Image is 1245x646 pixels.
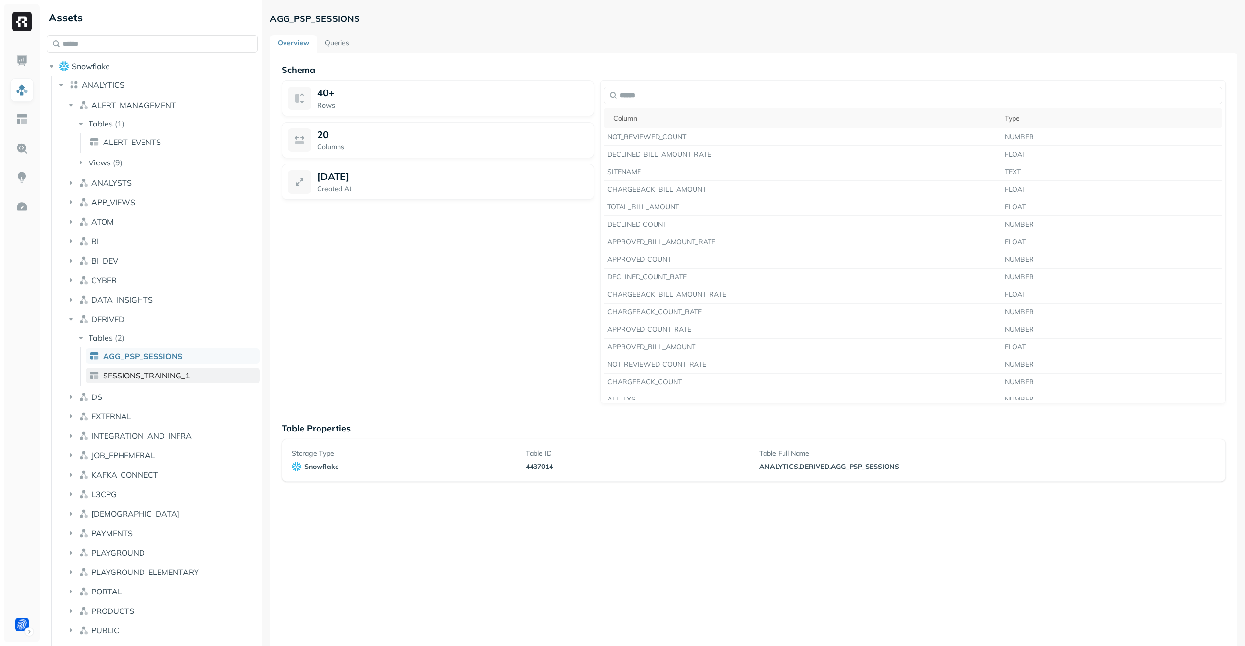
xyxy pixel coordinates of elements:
img: namespace [79,587,89,596]
td: NOT_REVIEWED_COUNT [604,128,1001,146]
span: PLAYGROUND_ELEMENTARY [91,567,199,577]
td: APPROVED_COUNT [604,251,1001,269]
td: CHARGEBACK_COUNT_RATE [604,304,1001,321]
img: namespace [79,236,89,246]
p: 4437014 [526,462,748,471]
p: Schema [282,64,1226,75]
p: Columns [317,143,588,152]
span: Views [89,158,111,167]
img: Assets [16,84,28,96]
img: namespace [79,606,89,616]
td: NUMBER [1001,321,1222,339]
span: APP_VIEWS [91,197,135,207]
p: Table Properties [282,423,1226,434]
button: Tables(1) [76,116,259,131]
img: table [89,371,99,380]
img: snowflake [292,462,302,471]
img: namespace [79,528,89,538]
span: KAFKA_CONNECT [91,470,158,480]
div: Column [613,114,997,123]
span: ALERT_EVENTS [103,137,161,147]
td: NUMBER [1001,356,1222,374]
img: namespace [79,100,89,110]
p: Rows [317,101,588,110]
span: PAYMENTS [91,528,133,538]
img: Ryft [12,12,32,31]
td: NUMBER [1001,304,1222,321]
td: FLOAT [1001,339,1222,356]
button: Tables(2) [76,330,259,345]
td: CHARGEBACK_BILL_AMOUNT_RATE [604,286,1001,304]
img: namespace [79,489,89,499]
span: ANALYSTS [91,178,132,188]
p: ANALYTICS.DERIVED.AGG_PSP_SESSIONS [759,462,981,471]
button: EXTERNAL [66,409,259,424]
button: JOB_EPHEMERAL [66,448,259,463]
button: INTEGRATION_AND_INFRA [66,428,259,444]
img: namespace [79,470,89,480]
p: ( 9 ) [113,158,123,167]
span: AGG_PSP_SESSIONS [103,351,182,361]
p: ( 2 ) [115,333,124,342]
span: PORTAL [91,587,122,596]
td: NUMBER [1001,374,1222,391]
img: Query Explorer [16,142,28,155]
td: NOT_REVIEWED_COUNT_RATE [604,356,1001,374]
img: namespace [79,275,89,285]
td: APPROVED_BILL_AMOUNT [604,339,1001,356]
img: lake [69,80,79,90]
img: namespace [79,412,89,421]
a: AGG_PSP_SESSIONS [86,348,260,364]
td: NUMBER [1001,128,1222,146]
img: namespace [79,626,89,635]
button: BI [66,233,259,249]
span: DATA_INSIGHTS [91,295,153,305]
td: APPROVED_BILL_AMOUNT_RATE [604,233,1001,251]
p: ( 1 ) [115,119,124,128]
td: NUMBER [1001,216,1222,233]
p: [DATE] [317,170,349,182]
img: Forter [15,618,29,631]
button: ANALYSTS [66,175,259,191]
img: namespace [79,256,89,266]
button: DATA_INSIGHTS [66,292,259,307]
img: namespace [79,548,89,557]
button: DS [66,389,259,405]
td: SITENAME [604,163,1001,181]
span: ANALYTICS [82,80,124,90]
p: 20 [317,128,329,141]
img: namespace [79,314,89,324]
img: namespace [79,178,89,188]
span: CYBER [91,275,117,285]
button: PORTAL [66,584,259,599]
img: namespace [79,431,89,441]
img: Insights [16,171,28,184]
td: FLOAT [1001,181,1222,198]
img: Optimization [16,200,28,213]
span: Tables [89,333,113,342]
a: Overview [270,35,317,53]
td: CHARGEBACK_COUNT [604,374,1001,391]
td: TEXT [1001,163,1222,181]
div: Assets [47,10,258,25]
button: CYBER [66,272,259,288]
p: Storage Type [292,449,514,458]
td: ALL_TXS [604,391,1001,409]
span: DS [91,392,102,402]
span: ATOM [91,217,114,227]
p: Created At [317,184,588,194]
button: APP_VIEWS [66,195,259,210]
td: FLOAT [1001,233,1222,251]
span: JOB_EPHEMERAL [91,450,155,460]
button: Views(9) [76,155,259,170]
span: ALERT_MANAGEMENT [91,100,176,110]
button: PLAYGROUND [66,545,259,560]
img: namespace [79,450,89,460]
img: namespace [79,217,89,227]
img: namespace [79,567,89,577]
button: PLAYGROUND_ELEMENTARY [66,564,259,580]
img: namespace [79,509,89,519]
p: AGG_PSP_SESSIONS [270,13,360,24]
button: ATOM [66,214,259,230]
span: PRODUCTS [91,606,134,616]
